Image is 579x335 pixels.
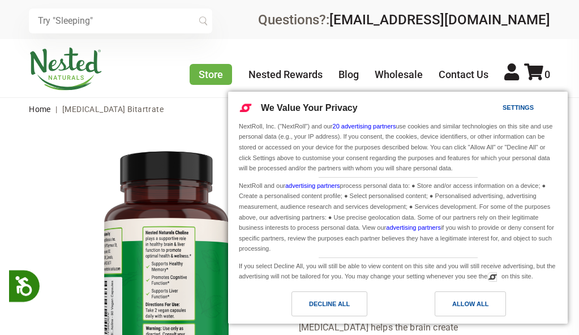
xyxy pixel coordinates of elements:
[329,12,550,28] a: [EMAIL_ADDRESS][DOMAIN_NAME]
[258,13,550,27] div: Questions?:
[29,105,51,114] a: Home
[375,68,423,80] a: Wholesale
[261,103,358,113] span: We Value Your Privacy
[309,298,350,310] div: Decline All
[439,68,488,80] a: Contact Us
[235,291,398,322] a: Decline All
[237,258,559,283] div: If you select Decline All, you will still be able to view content on this site and you will still...
[29,48,102,91] img: Nested Naturals
[237,178,559,255] div: NextRoll and our process personal data to: ● Store and/or access information on a device; ● Creat...
[237,120,559,175] div: NextRoll, Inc. ("NextRoll") and our use cookies and similar technologies on this site and use per...
[29,98,550,121] nav: breadcrumbs
[524,68,550,80] a: 0
[29,8,212,33] input: Try "Sleeping"
[398,291,561,322] a: Allow All
[338,68,359,80] a: Blog
[190,64,232,85] a: Store
[503,101,534,114] div: Settings
[544,68,550,80] span: 0
[386,224,441,231] a: advertising partners
[248,68,323,80] a: Nested Rewards
[333,123,396,130] a: 20 advertising partners
[285,182,340,189] a: advertising partners
[53,105,60,114] span: |
[62,105,164,114] span: [MEDICAL_DATA] Bitartrate
[452,298,488,310] div: Allow All
[483,98,510,119] a: Settings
